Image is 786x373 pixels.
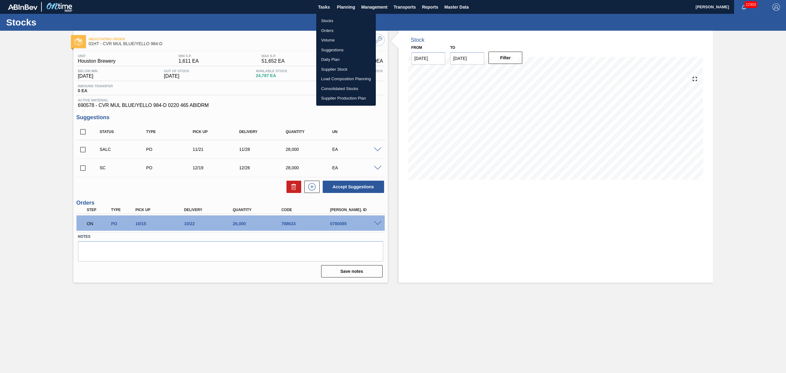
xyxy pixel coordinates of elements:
[316,74,376,84] a: Load Composition Planning
[316,65,376,74] a: Supplier Stock
[316,55,376,65] a: Daily Plan
[316,16,376,26] a: Stocks
[316,84,376,94] a: Consolidated Stocks
[316,35,376,45] a: Volume
[316,45,376,55] a: Suggestions
[316,26,376,36] a: Orders
[316,93,376,103] a: Supplier Production Plan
